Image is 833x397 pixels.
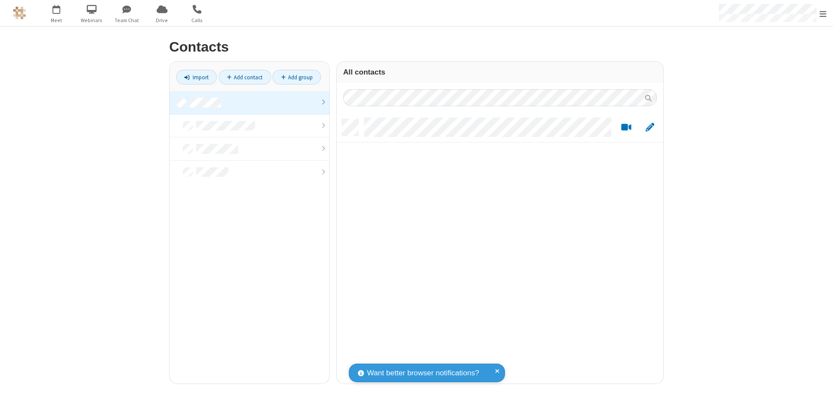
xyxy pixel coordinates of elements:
h2: Contacts [169,39,664,55]
a: Add contact [219,70,271,85]
img: QA Selenium DO NOT DELETE OR CHANGE [13,7,26,20]
span: Team Chat [111,16,143,24]
span: Webinars [75,16,108,24]
h3: All contacts [343,68,657,76]
span: Drive [146,16,178,24]
a: Add group [272,70,321,85]
button: Edit [641,122,658,133]
div: grid [337,113,663,384]
span: Want better browser notifications? [367,368,479,379]
span: Meet [40,16,73,24]
span: Calls [181,16,213,24]
button: Start a video meeting [618,122,635,133]
a: Import [176,70,217,85]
